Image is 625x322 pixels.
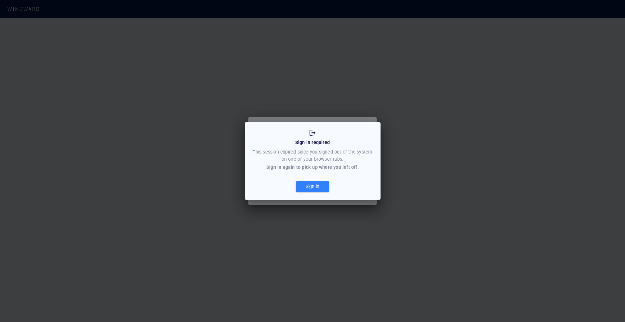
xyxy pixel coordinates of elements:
[296,181,329,192] button: Sign in
[294,138,331,147] div: Sign in required
[597,293,620,317] iframe: Chat
[304,181,321,192] div: Sign in
[266,164,359,171] div: Sign in again to pick up where you left off.
[251,147,374,164] div: This session expired since you signed out of the system on one of your browser tabs.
